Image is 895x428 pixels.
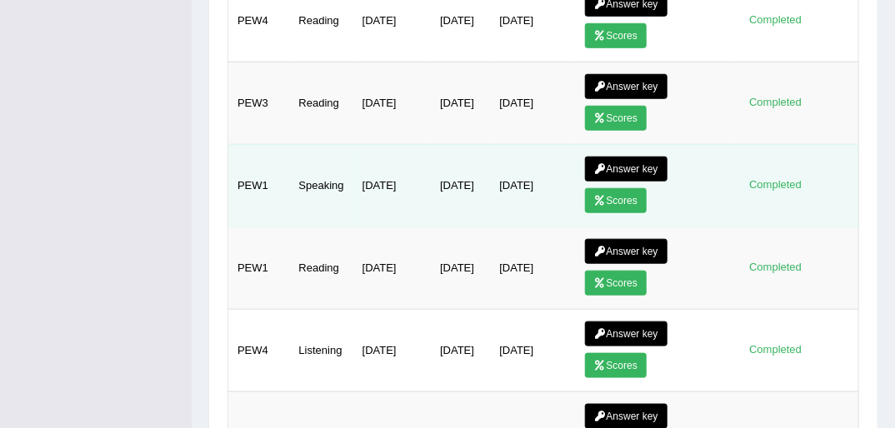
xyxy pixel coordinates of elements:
a: Scores [585,188,647,213]
div: Completed [743,341,808,359]
a: Answer key [585,321,667,346]
td: Speaking [289,144,352,226]
td: Listening [289,309,352,391]
td: [DATE] [353,226,431,309]
div: Completed [743,177,808,194]
td: Reading [289,226,352,309]
td: [DATE] [431,62,490,144]
a: Scores [585,271,647,296]
td: PEW1 [228,226,290,309]
td: [DATE] [353,62,431,144]
a: Scores [585,106,647,131]
td: [DATE] [431,309,490,391]
td: PEW1 [228,144,290,226]
td: [DATE] [431,226,490,309]
td: [DATE] [353,144,431,226]
a: Answer key [585,239,667,264]
td: [DATE] [353,309,431,391]
a: Answer key [585,74,667,99]
td: [DATE] [490,309,575,391]
td: [DATE] [431,144,490,226]
td: PEW4 [228,309,290,391]
a: Scores [585,23,647,48]
td: [DATE] [490,226,575,309]
div: Completed [743,12,808,29]
td: [DATE] [490,144,575,226]
a: Answer key [585,157,667,182]
td: [DATE] [490,62,575,144]
a: Scores [585,353,647,378]
div: Completed [743,94,808,112]
td: Reading [289,62,352,144]
div: Completed [743,259,808,276]
td: PEW3 [228,62,290,144]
